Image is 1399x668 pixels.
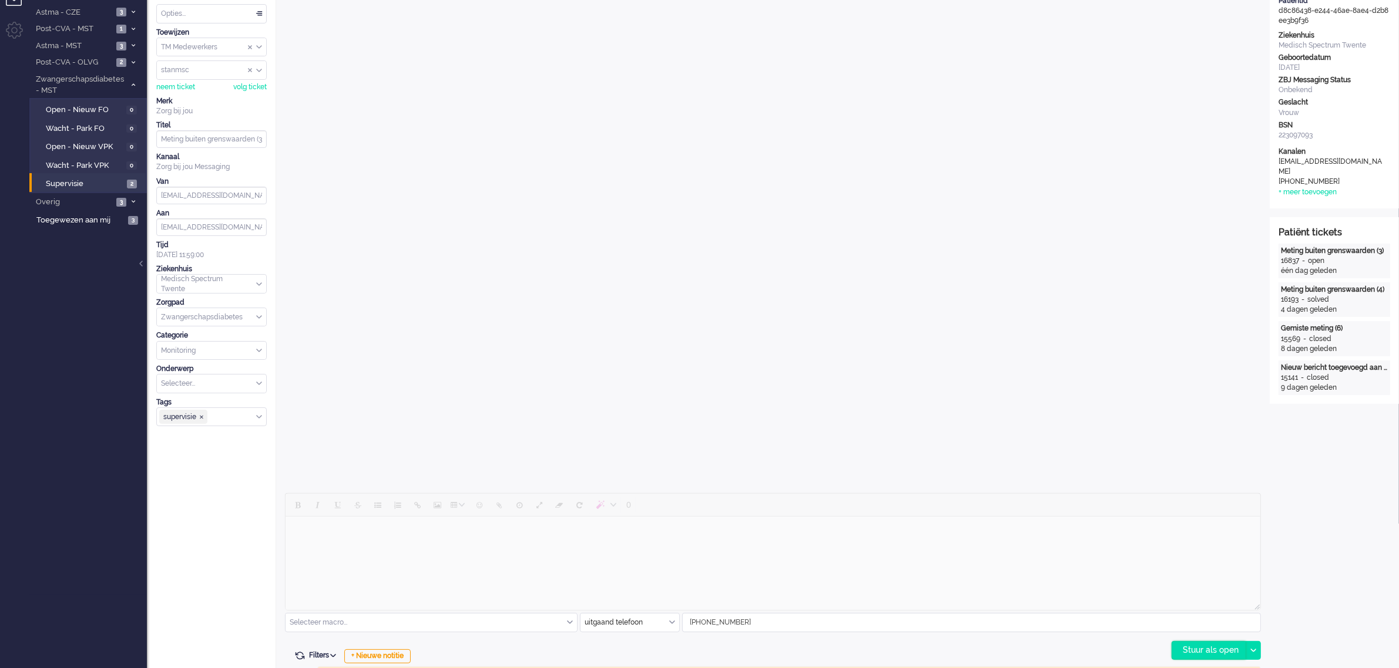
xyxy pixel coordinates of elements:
div: Select Tags [156,407,267,427]
div: 15141 [1281,373,1298,383]
div: Categorie [156,330,267,340]
div: 8 dagen geleden [1281,344,1388,354]
div: Vrouw [1279,108,1390,118]
div: closed [1309,334,1331,344]
span: 0 [126,106,137,114]
div: Ziekenhuis [156,264,267,274]
span: 3 [116,198,126,207]
div: Kanalen [1279,147,1390,157]
div: Assign Group [156,38,267,57]
span: Wacht - Park FO [46,123,123,134]
div: Tijd [156,240,267,250]
span: Supervisie [46,178,124,190]
div: - [1298,373,1307,383]
span: 0 [126,143,137,151]
div: Van [156,177,267,187]
div: - [1299,295,1307,305]
a: Toegewezen aan mij 3 [34,213,147,226]
input: +31612345678 [683,613,1260,632]
div: [PHONE_NUMBER] [1279,177,1384,187]
body: Rich Text Area. Press ALT-0 for help. [5,5,970,25]
div: Onderwerp [156,364,267,374]
div: Nieuw bericht toegevoegd aan gesprek [1281,363,1388,373]
div: Zorg bij jou Messaging [156,162,267,172]
div: 4 dagen geleden [1281,305,1388,315]
span: Open - Nieuw VPK [46,141,123,153]
span: Astma - CZE [34,7,113,18]
div: 16193 [1281,295,1299,305]
div: + Nieuwe notitie [344,649,411,663]
div: Titel [156,120,267,130]
div: BSN [1279,120,1390,130]
a: Open - Nieuw VPK 0 [34,140,146,153]
div: één dag geleden [1281,266,1388,276]
div: - [1300,334,1309,344]
div: Tags [156,397,267,407]
div: Zorg bij jou [156,106,267,116]
div: [EMAIL_ADDRESS][DOMAIN_NAME] [1279,157,1384,177]
div: Merk [156,96,267,106]
span: 2 [116,58,126,67]
span: 3 [116,8,126,16]
div: Geboortedatum [1279,53,1390,63]
a: Supervisie 2 [34,177,146,190]
span: Astma - MST [34,41,113,52]
div: - [1299,256,1308,266]
div: 223097093 [1279,130,1390,140]
span: 0 [126,124,137,133]
div: [DATE] 11:59:00 [156,240,267,260]
span: 3 [128,216,138,225]
a: Open - Nieuw FO 0 [34,103,146,116]
div: 9 dagen geleden [1281,383,1388,393]
div: Toewijzen [156,28,267,38]
div: Geslacht [1279,97,1390,107]
span: Wacht - Park VPK [46,160,123,171]
div: ZBJ Messaging Status [1279,75,1390,85]
div: Meting buiten grenswaarden (4) [1281,285,1388,295]
span: Overig [34,197,113,208]
span: 0 [126,161,137,170]
div: open [1308,256,1324,266]
div: Kanaal [156,152,267,162]
span: 2 [127,180,137,188]
div: neem ticket [156,82,195,92]
span: Open - Nieuw FO [46,104,123,116]
div: + meer toevoegen [1279,187,1337,197]
div: Gemiste meting (6) [1281,323,1388,333]
div: Aan [156,208,267,218]
div: Medisch Spectrum Twente [1279,41,1390,50]
div: Zorgpad [156,298,267,308]
div: [DATE] [1279,63,1390,73]
div: Onbekend [1279,85,1390,95]
span: Filters [309,651,340,659]
div: Meting buiten grenswaarden (3) [1281,246,1388,256]
div: 16837 [1281,256,1299,266]
a: Wacht - Park VPK 0 [34,158,146,171]
div: solved [1307,295,1329,305]
div: closed [1307,373,1329,383]
span: Post-CVA - OLVG [34,57,113,68]
div: Stuur als open [1172,642,1246,659]
div: Ziekenhuis [1279,31,1390,41]
a: Wacht - Park FO 0 [34,122,146,134]
div: Patiënt tickets [1279,226,1390,239]
span: 1 [116,25,126,33]
span: Toegewezen aan mij [36,215,125,226]
div: Assign User [156,60,267,80]
span: 3 [116,42,126,50]
span: Post-CVA - MST [34,23,113,35]
div: volg ticket [233,82,267,92]
span: supervisie ❎ [159,410,207,424]
span: Zwangerschapsdiabetes - MST [34,74,125,96]
li: Admin menu [6,22,32,48]
div: 15569 [1281,334,1300,344]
